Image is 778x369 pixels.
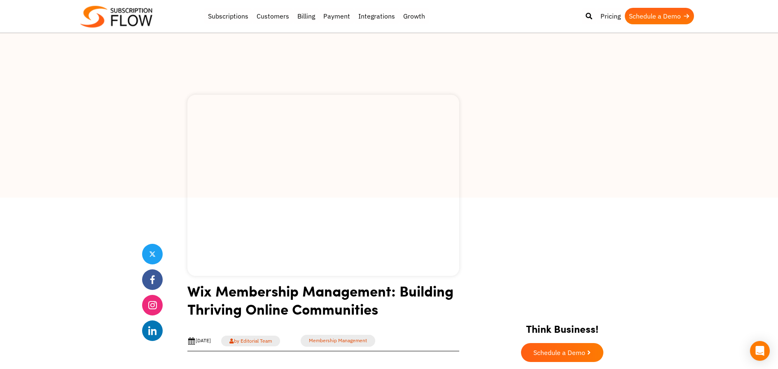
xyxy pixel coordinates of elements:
img: Subscriptionflow [80,6,152,28]
h1: Wix Membership Management: Building Thriving Online Communities [187,282,459,324]
a: Integrations [354,8,399,24]
a: Subscriptions [204,8,252,24]
h2: Think Business! [488,313,636,339]
a: Payment [319,8,354,24]
span: Schedule a Demo [533,349,585,356]
a: Pricing [596,8,625,24]
div: [DATE] [187,337,211,345]
a: by Editorial Team [221,336,280,346]
img: Wix Membership Management [187,95,459,276]
a: Membership Management [301,335,375,347]
a: Billing [293,8,319,24]
a: Schedule a Demo [625,8,694,24]
a: Growth [399,8,429,24]
a: Schedule a Demo [521,343,603,362]
img: intro video [502,239,621,310]
div: Open Intercom Messenger [750,341,770,361]
a: Customers [252,8,293,24]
